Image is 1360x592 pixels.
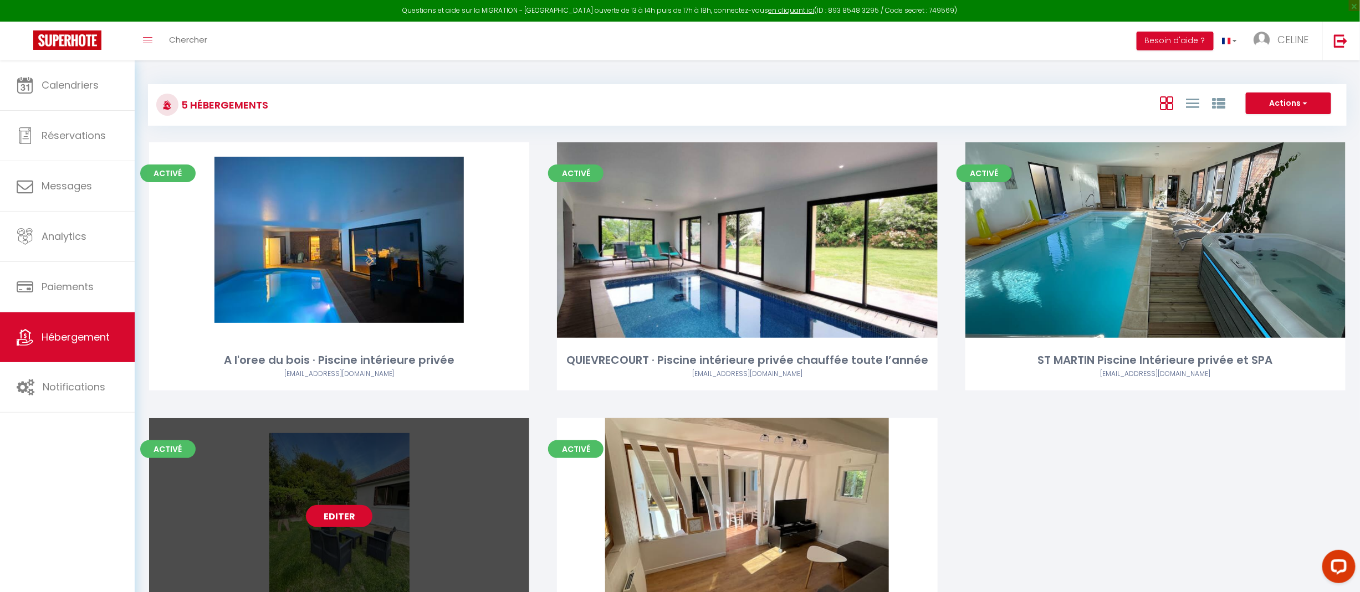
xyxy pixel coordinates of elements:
span: Activé [548,164,604,182]
span: Analytics [42,229,86,243]
span: Activé [548,440,604,458]
button: Besoin d'aide ? [1137,32,1214,50]
a: Editer [714,229,780,251]
div: Airbnb [557,369,937,379]
span: Hébergement [42,330,110,344]
span: Activé [140,164,196,182]
iframe: LiveChat chat widget [1313,545,1360,592]
img: logout [1334,34,1348,48]
span: Réservations [42,128,106,142]
div: Airbnb [149,369,529,379]
a: Editer [714,505,780,527]
a: ... CELINE [1245,22,1322,60]
span: Paiements [42,280,94,294]
a: Editer [306,505,372,527]
img: Super Booking [33,30,101,50]
div: QUIEVRECOURT · Piscine intérieure privée chauffée toute l’année [557,352,937,369]
div: ST MARTIN Piscine Intérieure privée et SPA [965,352,1346,369]
span: Messages [42,179,92,193]
span: Activé [140,440,196,458]
a: Chercher [161,22,216,60]
a: en cliquant ici [769,6,815,15]
span: CELINE [1277,33,1308,47]
img: ... [1254,32,1270,48]
span: Activé [957,164,1012,182]
a: Vue en Box [1160,94,1173,112]
span: Chercher [169,34,207,45]
a: Vue en Liste [1186,94,1199,112]
a: Editer [306,229,372,251]
button: Actions [1246,92,1331,115]
span: Notifications [43,380,105,394]
div: A l'oree du bois · Piscine intérieure privée [149,352,529,369]
a: Editer [1122,229,1189,251]
div: Airbnb [965,369,1346,379]
a: Vue par Groupe [1212,94,1225,112]
span: Calendriers [42,78,99,92]
h3: 5 Hébergements [178,92,268,117]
